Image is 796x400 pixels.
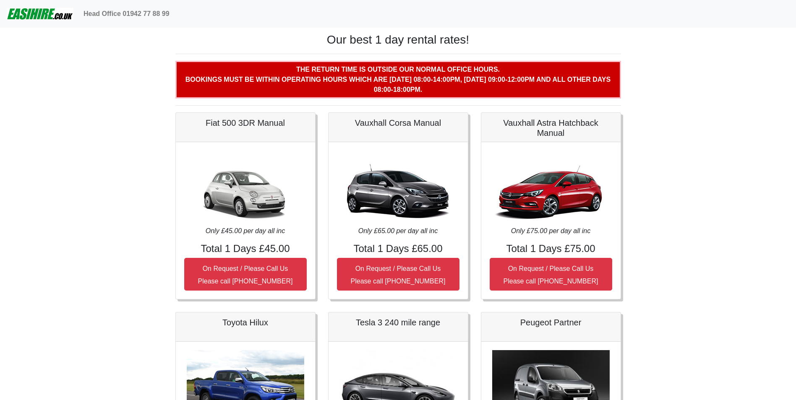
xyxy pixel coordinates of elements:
h5: Vauxhall Astra Hatchback Manual [490,118,612,138]
h4: Total 1 Days £45.00 [184,243,307,255]
img: Vauxhall Astra Hatchback Manual [492,151,610,226]
button: On Request / Please Call UsPlease call [PHONE_NUMBER] [490,258,612,291]
small: On Request / Please Call Us Please call [PHONE_NUMBER] [351,265,446,285]
i: Only £75.00 per day all inc [511,227,590,234]
b: The return time is outside our normal office hours. Bookings must be within operating hours which... [185,66,611,93]
h5: Peugeot Partner [490,317,612,327]
i: Only £45.00 per day all inc [206,227,285,234]
button: On Request / Please Call UsPlease call [PHONE_NUMBER] [337,258,459,291]
button: On Request / Please Call UsPlease call [PHONE_NUMBER] [184,258,307,291]
h4: Total 1 Days £75.00 [490,243,612,255]
small: On Request / Please Call Us Please call [PHONE_NUMBER] [198,265,293,285]
h5: Tesla 3 240 mile range [337,317,459,327]
img: Vauxhall Corsa Manual [339,151,457,226]
h5: Fiat 500 3DR Manual [184,118,307,128]
small: On Request / Please Call Us Please call [PHONE_NUMBER] [504,265,598,285]
i: Only £65.00 per day all inc [358,227,438,234]
img: Fiat 500 3DR Manual [187,151,304,226]
h4: Total 1 Days £65.00 [337,243,459,255]
a: Head Office 01942 77 88 99 [80,5,173,22]
h5: Vauxhall Corsa Manual [337,118,459,128]
h1: Our best 1 day rental rates! [175,33,621,47]
h5: Toyota Hilux [184,317,307,327]
b: Head Office 01942 77 88 99 [84,10,170,17]
img: easihire_logo_small.png [7,5,73,22]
